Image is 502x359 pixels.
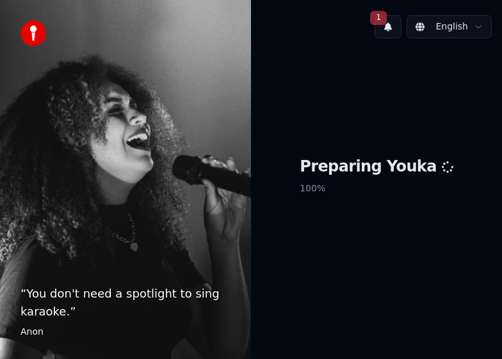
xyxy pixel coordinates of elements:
span: 1 [370,11,387,25]
button: 1 [375,15,401,38]
h1: Preparing Youka [300,157,453,177]
footer: Anon [20,326,231,339]
p: “ You don't need a spotlight to sing karaoke. ” [20,285,231,321]
p: 100 % [300,177,453,200]
img: youka [20,20,46,46]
